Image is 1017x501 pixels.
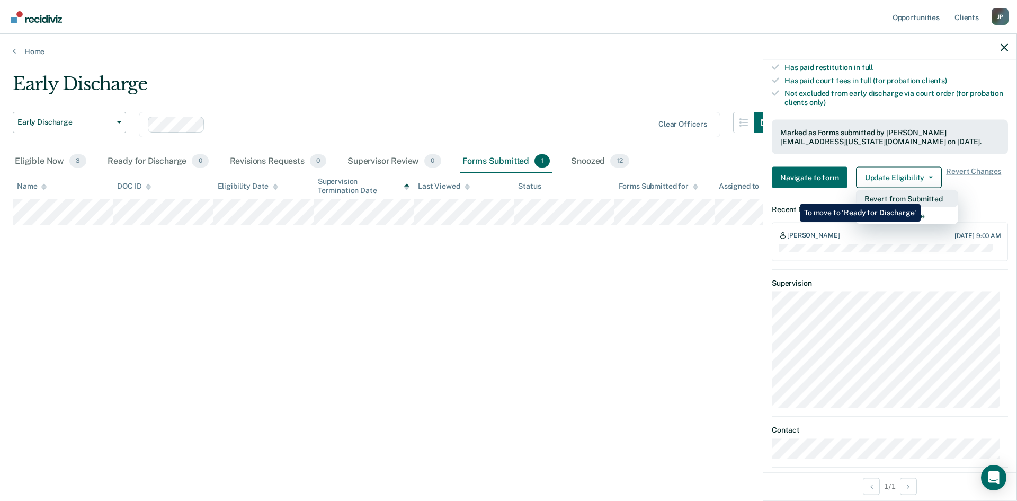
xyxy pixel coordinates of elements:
[862,63,873,71] span: full
[218,182,279,191] div: Eligibility Date
[900,478,917,495] button: Next Opportunity
[418,182,469,191] div: Last Viewed
[772,205,1008,214] dt: Recent Notes
[856,167,942,188] button: Update Eligibility
[13,73,775,103] div: Early Discharge
[424,154,441,168] span: 0
[922,76,947,84] span: clients)
[518,182,541,191] div: Status
[992,8,1009,25] div: J P
[981,465,1006,490] div: Open Intercom Messenger
[460,150,552,173] div: Forms Submitted
[105,150,210,173] div: Ready for Discharge
[658,120,707,129] div: Clear officers
[11,11,62,23] img: Recidiviz
[992,8,1009,25] button: Profile dropdown button
[569,150,631,173] div: Snoozed
[610,154,629,168] span: 12
[946,167,1001,188] span: Revert Changes
[856,207,958,224] button: Mark as Ineligible
[787,232,840,240] div: [PERSON_NAME]
[192,154,208,168] span: 0
[534,154,550,168] span: 1
[863,478,880,495] button: Previous Opportunity
[228,150,328,173] div: Revisions Requests
[784,76,1008,85] div: Has paid court fees in full (for probation
[345,150,443,173] div: Supervisor Review
[619,182,698,191] div: Forms Submitted for
[69,154,86,168] span: 3
[954,232,1001,240] div: [DATE] 9:00 AM
[772,167,852,188] a: Navigate to form link
[809,98,826,107] span: only)
[784,63,1008,72] div: Has paid restitution in
[13,47,1004,56] a: Home
[13,150,88,173] div: Eligible Now
[318,177,409,195] div: Supervision Termination Date
[784,89,1008,107] div: Not excluded from early discharge via court order (for probation clients
[780,128,1000,146] div: Marked as Forms submitted by [PERSON_NAME][EMAIL_ADDRESS][US_STATE][DOMAIN_NAME] on [DATE].
[763,472,1016,500] div: 1 / 1
[772,278,1008,287] dt: Supervision
[772,426,1008,435] dt: Contact
[310,154,326,168] span: 0
[17,182,47,191] div: Name
[17,118,113,127] span: Early Discharge
[117,182,151,191] div: DOC ID
[856,190,958,207] button: Revert from Submitted
[772,167,847,188] button: Navigate to form
[719,182,769,191] div: Assigned to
